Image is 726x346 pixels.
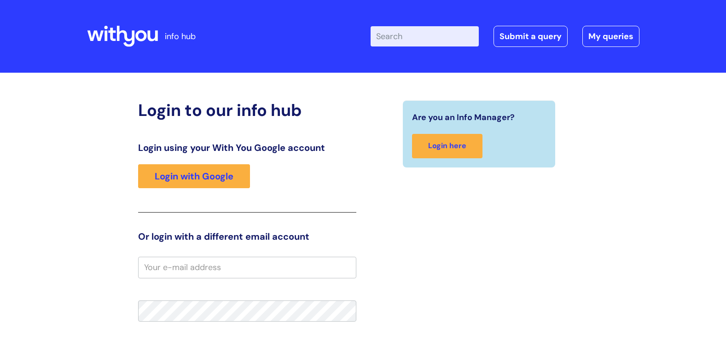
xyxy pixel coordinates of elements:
a: Login with Google [138,164,250,188]
input: Search [371,26,479,46]
p: info hub [165,29,196,44]
a: Login here [412,134,482,158]
h3: Login using your With You Google account [138,142,356,153]
h2: Login to our info hub [138,100,356,120]
input: Your e-mail address [138,257,356,278]
a: My queries [582,26,639,47]
h3: Or login with a different email account [138,231,356,242]
a: Submit a query [494,26,568,47]
span: Are you an Info Manager? [412,110,515,125]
